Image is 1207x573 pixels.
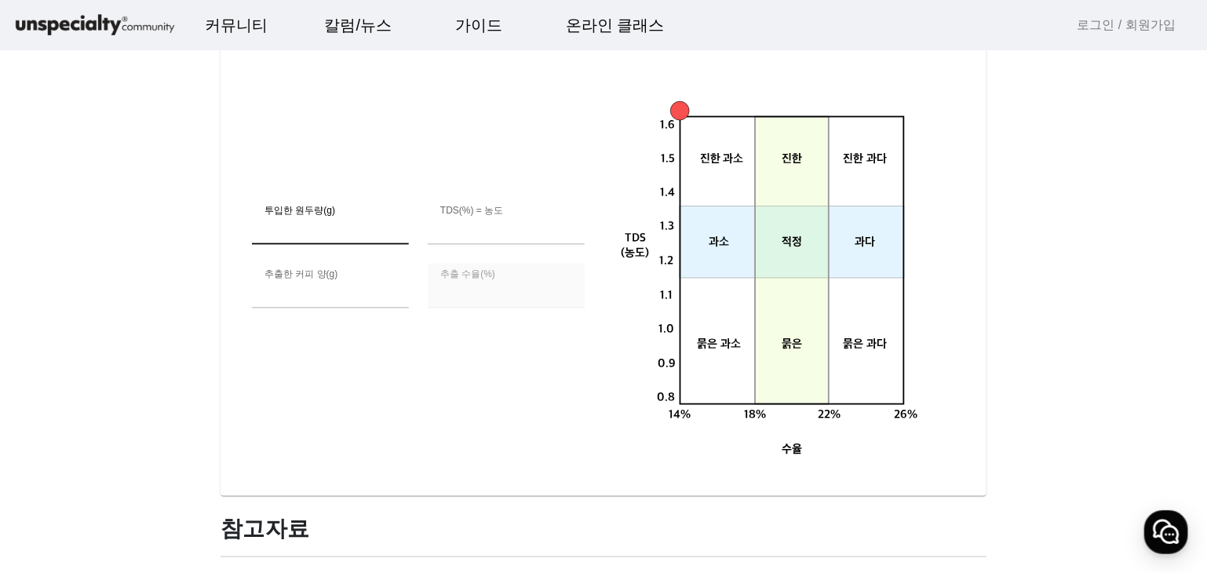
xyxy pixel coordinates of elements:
h1: 참고자료 [221,515,986,543]
tspan: 0.9 [658,358,676,371]
tspan: TDS [625,232,646,246]
tspan: 묽은 과다 [844,338,888,351]
a: 설정 [202,443,301,482]
tspan: 1.5 [661,153,675,166]
tspan: 과다 [855,236,875,250]
tspan: (농도) [622,247,650,261]
a: 커뮤니티 [193,4,281,46]
tspan: 26% [894,409,917,422]
mat-label: 추출한 커피 양(g) [264,269,337,279]
tspan: 1.0 [659,323,675,337]
a: 온라인 클래스 [553,4,677,46]
a: 대화 [104,443,202,482]
mat-label: TDS(%) = 농도 [440,206,503,216]
a: 가이드 [443,4,515,46]
a: 칼럼/뉴스 [312,4,405,46]
tspan: 22% [818,409,841,422]
tspan: 진한 과소 [700,153,744,166]
tspan: 진한 [782,153,802,166]
tspan: 1.4 [660,187,675,200]
tspan: 묽은 과소 [697,338,741,351]
tspan: 14% [669,409,691,422]
a: 홈 [5,443,104,482]
tspan: 묽은 [782,338,802,351]
a: 로그인 / 회원가입 [1078,16,1176,35]
tspan: 18% [744,409,766,422]
img: logo [13,12,177,39]
tspan: 진한 과다 [844,153,888,166]
span: 홈 [49,466,59,479]
mat-label: 투입한 원두량(g) [264,206,335,216]
mat-label: 추출 수율(%) [440,269,495,279]
tspan: 1.1 [661,289,673,302]
tspan: 수율 [782,443,802,457]
span: 대화 [144,467,162,480]
tspan: 과소 [709,236,729,250]
tspan: 0.8 [657,392,675,405]
tspan: 적정 [782,236,802,250]
span: 설정 [242,466,261,479]
tspan: 1.2 [659,255,673,268]
tspan: 1.3 [661,221,675,234]
tspan: 1.6 [660,119,675,133]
